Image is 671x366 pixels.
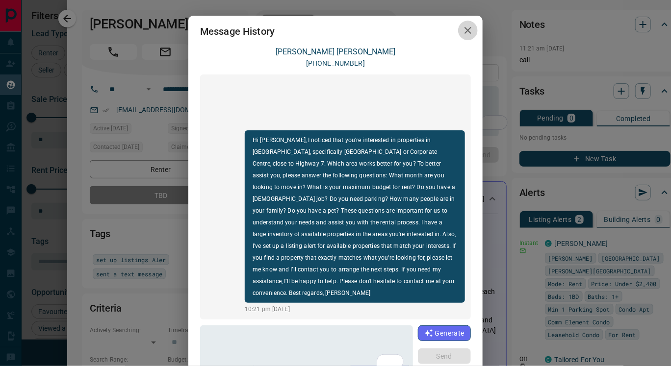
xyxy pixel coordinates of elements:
button: Generate [418,325,471,341]
p: 10:21 pm [DATE] [245,305,465,314]
p: [PHONE_NUMBER] [306,58,365,69]
a: [PERSON_NAME] [PERSON_NAME] [276,47,395,56]
h2: Message History [188,16,286,47]
p: Hi [PERSON_NAME], I noticed that you’re interested in properties in [GEOGRAPHIC_DATA], specifical... [253,134,457,299]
